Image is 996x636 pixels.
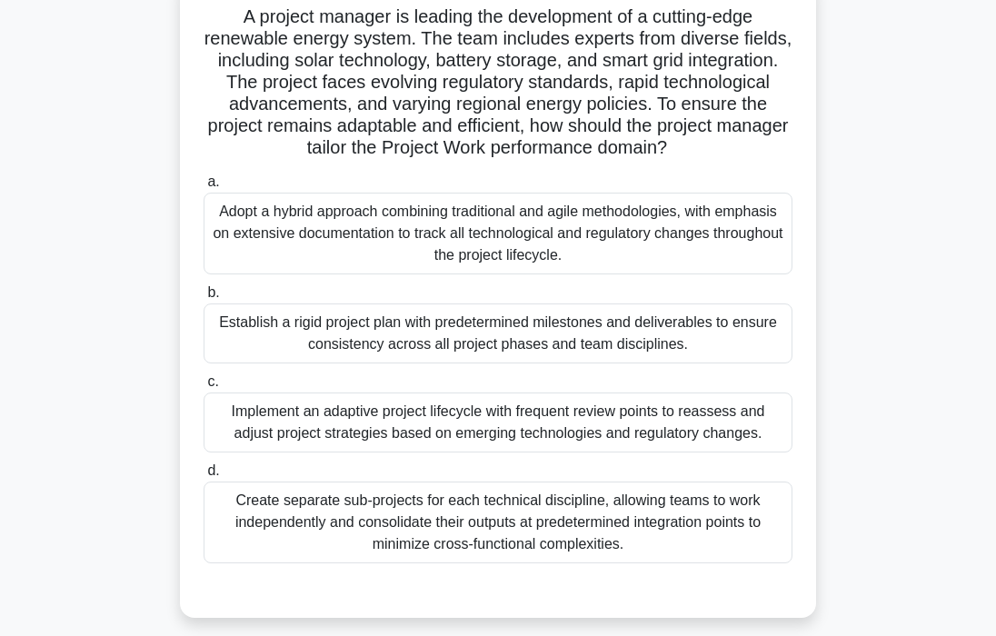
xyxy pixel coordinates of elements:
[207,174,219,189] span: a.
[207,284,219,300] span: b.
[204,482,792,563] div: Create separate sub-projects for each technical discipline, allowing teams to work independently ...
[204,393,792,452] div: Implement an adaptive project lifecycle with frequent review points to reassess and adjust projec...
[207,373,218,389] span: c.
[204,193,792,274] div: Adopt a hybrid approach combining traditional and agile methodologies, with emphasis on extensive...
[207,462,219,478] span: d.
[204,303,792,363] div: Establish a rigid project plan with predetermined milestones and deliverables to ensure consisten...
[202,5,794,160] h5: A project manager is leading the development of a cutting-edge renewable energy system. The team ...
